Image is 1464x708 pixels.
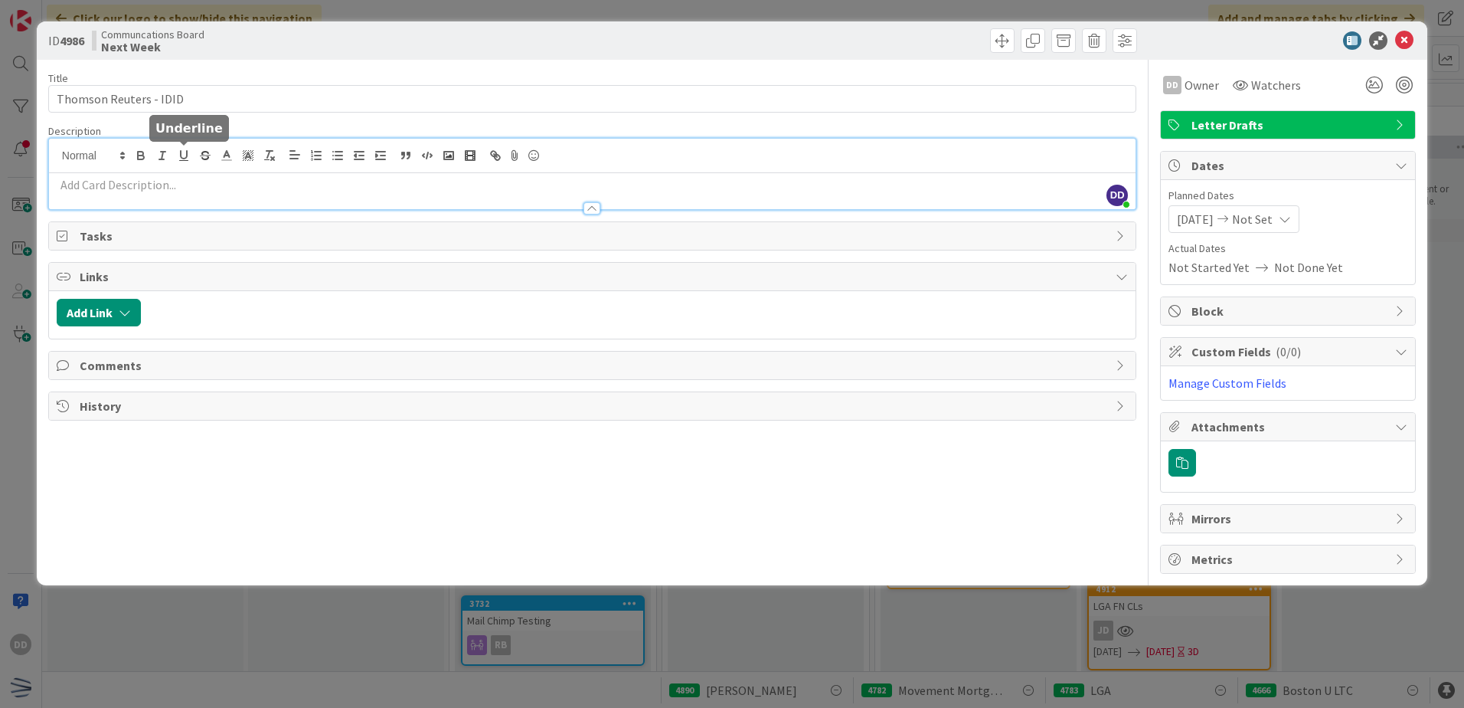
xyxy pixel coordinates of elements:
span: Attachments [1191,418,1387,436]
b: Next Week [101,41,204,53]
span: Communcations Board [101,28,204,41]
span: Mirrors [1191,510,1387,528]
span: Owner [1185,76,1219,94]
span: History [80,397,1108,415]
span: ( 0/0 ) [1276,344,1301,359]
span: Planned Dates [1168,188,1407,204]
span: Block [1191,302,1387,320]
span: DD [1106,185,1128,206]
span: [DATE] [1177,210,1214,228]
span: Actual Dates [1168,241,1407,257]
input: type card name here... [48,85,1136,113]
div: DD [1163,76,1181,94]
span: Tasks [80,227,1108,245]
span: Not Started Yet [1168,258,1250,277]
button: Add Link [57,299,141,326]
span: Not Set [1232,210,1273,228]
span: Links [80,267,1108,286]
span: Letter Drafts [1191,116,1387,134]
span: ID [48,31,84,50]
span: Description [48,124,101,138]
b: 4986 [60,33,84,48]
span: Comments [80,356,1108,375]
span: Metrics [1191,550,1387,569]
span: Watchers [1251,76,1301,94]
a: Manage Custom Fields [1168,375,1286,391]
span: Custom Fields [1191,343,1387,361]
h5: Underline [155,121,223,136]
span: Dates [1191,156,1387,175]
span: Not Done Yet [1274,258,1343,277]
label: Title [48,71,68,85]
